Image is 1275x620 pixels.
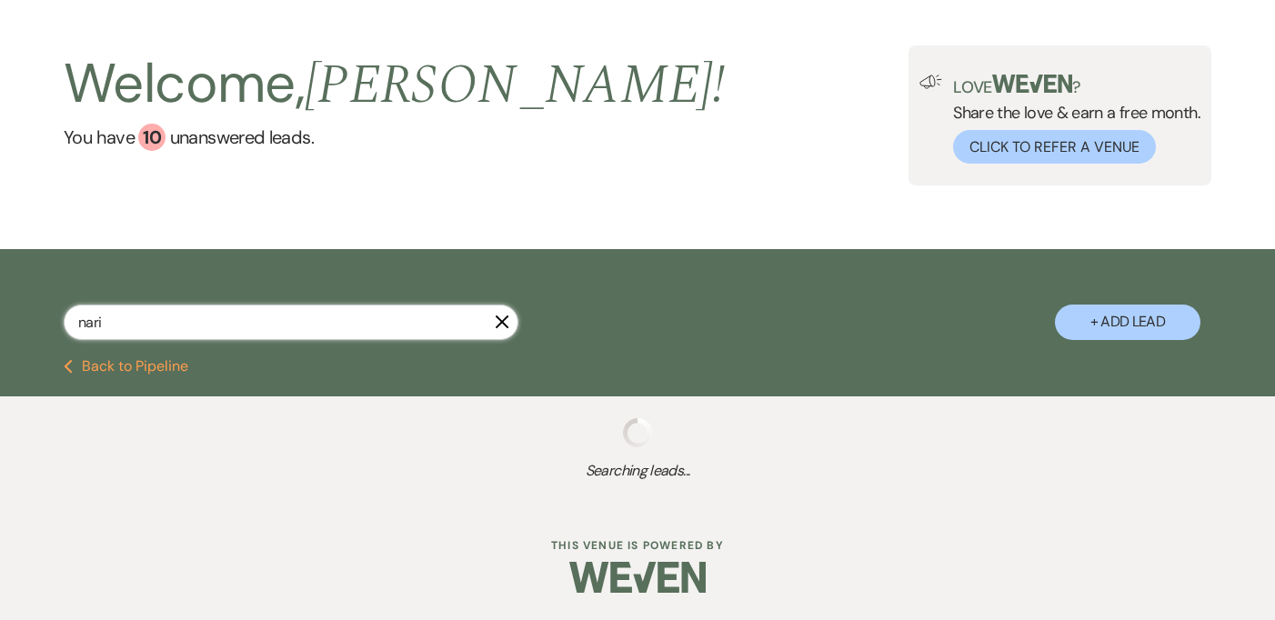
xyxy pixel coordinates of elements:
p: Love ? [953,75,1200,95]
button: + Add Lead [1055,305,1200,340]
h2: Welcome, [64,45,725,124]
div: Share the love & earn a free month. [942,75,1200,164]
button: Back to Pipeline [64,359,188,374]
div: 10 [138,124,166,151]
img: weven-logo-green.svg [992,75,1073,93]
span: [PERSON_NAME] ! [305,44,725,127]
img: Weven Logo [569,545,706,609]
span: Searching leads... [64,460,1211,482]
a: You have 10 unanswered leads. [64,124,725,151]
img: loud-speaker-illustration.svg [919,75,942,89]
button: Click to Refer a Venue [953,130,1156,164]
input: Search by name, event date, email address or phone number [64,305,518,340]
img: loading spinner [623,418,652,447]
